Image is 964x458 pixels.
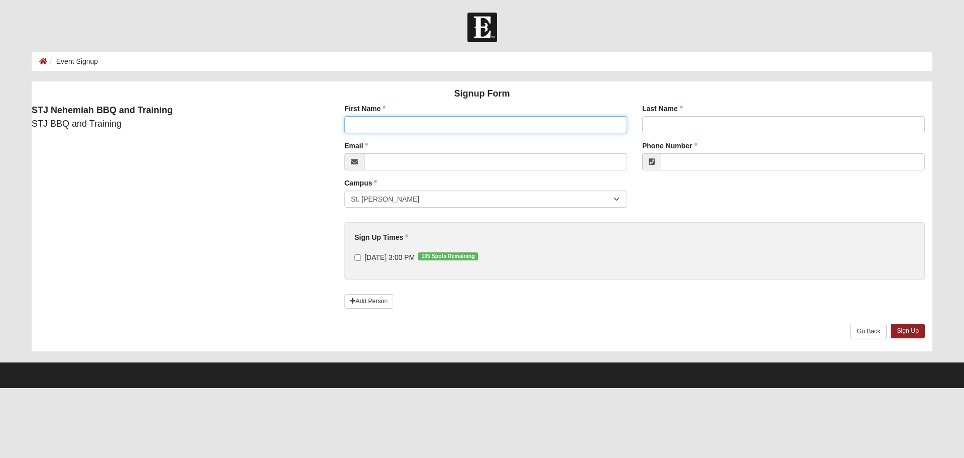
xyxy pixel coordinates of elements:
div: STJ BBQ and Training [24,104,329,131]
label: First Name [344,104,386,114]
a: Go Back [850,324,887,339]
li: Event Signup [47,56,98,67]
label: Campus [344,178,377,188]
input: [DATE] 3:00 PM105 Spots Remaining [354,254,361,261]
strong: STJ Nehemiah BBQ and Training [32,105,173,115]
label: Phone Number [642,141,697,151]
a: Add Person [344,294,393,309]
a: Sign Up [891,324,925,338]
label: Last Name [642,104,683,114]
label: Email [344,141,368,151]
h4: Signup Form [32,88,932,100]
label: Sign Up Times [354,232,408,242]
img: Church of Eleven22 Logo [467,13,497,42]
span: [DATE] 3:00 PM [365,253,415,261]
span: 105 Spots Remaining [418,252,478,260]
